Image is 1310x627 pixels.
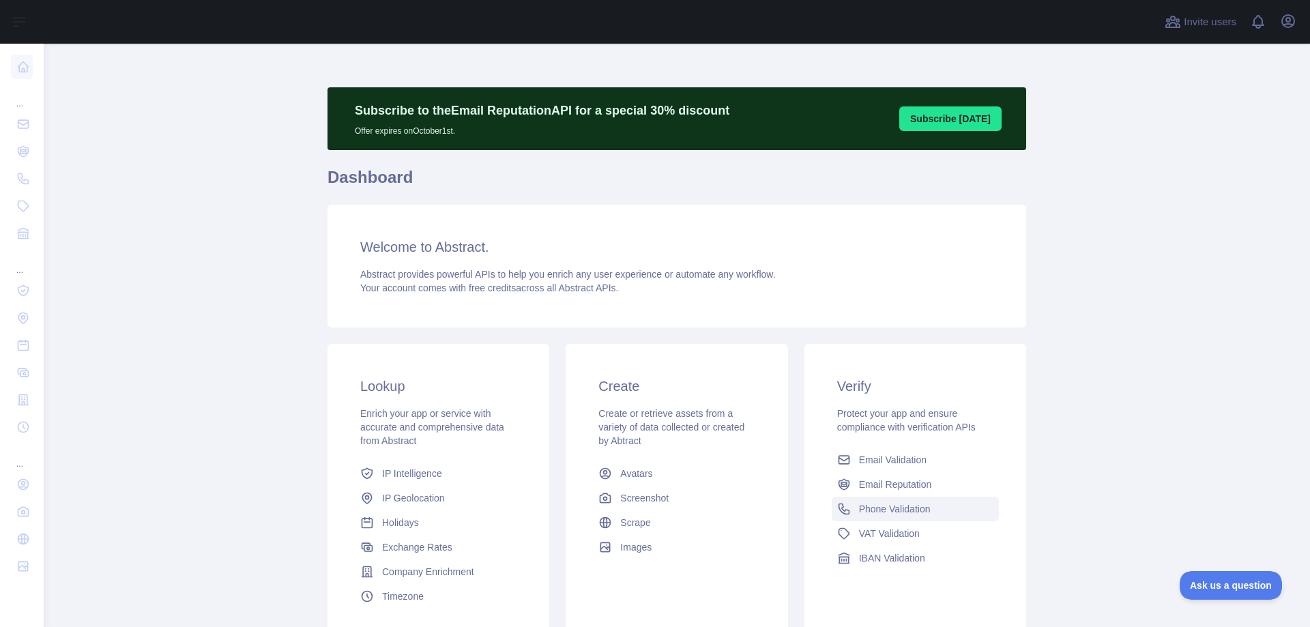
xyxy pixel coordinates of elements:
a: Timezone [355,584,522,609]
button: Invite users [1162,11,1239,33]
a: IP Geolocation [355,486,522,510]
span: Holidays [382,516,419,529]
a: IBAN Validation [832,546,999,570]
span: Avatars [620,467,652,480]
a: Exchange Rates [355,535,522,559]
div: ... [11,442,33,469]
a: Images [593,535,760,559]
a: Scrape [593,510,760,535]
span: IBAN Validation [859,551,925,565]
span: Timezone [382,589,424,603]
h3: Verify [837,377,993,396]
span: Create or retrieve assets from a variety of data collected or created by Abtract [598,408,744,446]
iframe: Toggle Customer Support [1180,571,1283,600]
span: Images [620,540,652,554]
button: Subscribe [DATE] [899,106,1002,131]
span: Your account comes with across all Abstract APIs. [360,282,618,293]
div: ... [11,82,33,109]
span: Email Validation [859,453,927,467]
a: Screenshot [593,486,760,510]
p: Subscribe to the Email Reputation API for a special 30 % discount [355,101,729,120]
span: Exchange Rates [382,540,452,554]
p: Offer expires on October 1st. [355,120,729,136]
span: Protect your app and ensure compliance with verification APIs [837,408,976,433]
div: ... [11,248,33,276]
a: IP Intelligence [355,461,522,486]
a: Holidays [355,510,522,535]
span: IP Geolocation [382,491,445,505]
a: Email Validation [832,448,999,472]
span: Enrich your app or service with accurate and comprehensive data from Abstract [360,408,504,446]
span: Email Reputation [859,478,932,491]
a: Avatars [593,461,760,486]
a: Phone Validation [832,497,999,521]
h3: Lookup [360,377,516,396]
h3: Welcome to Abstract. [360,237,993,257]
span: VAT Validation [859,527,920,540]
span: Scrape [620,516,650,529]
span: Abstract provides powerful APIs to help you enrich any user experience or automate any workflow. [360,269,776,280]
h3: Create [598,377,755,396]
h1: Dashboard [327,166,1026,199]
a: Email Reputation [832,472,999,497]
a: Company Enrichment [355,559,522,584]
span: Phone Validation [859,502,931,516]
span: Company Enrichment [382,565,474,579]
span: IP Intelligence [382,467,442,480]
span: Invite users [1184,14,1236,30]
span: Screenshot [620,491,669,505]
span: free credits [469,282,516,293]
a: VAT Validation [832,521,999,546]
